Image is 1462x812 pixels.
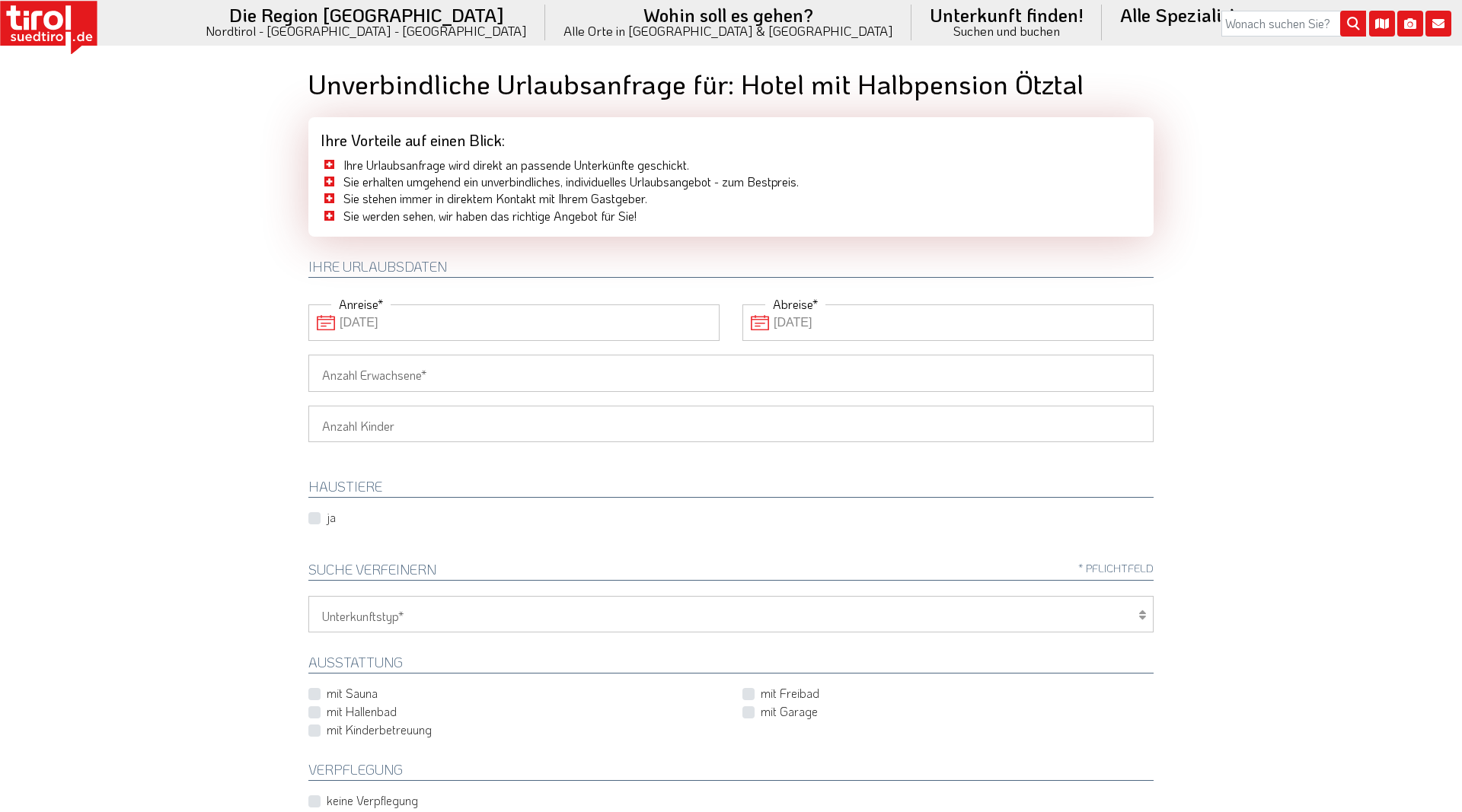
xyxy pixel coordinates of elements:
[321,174,1141,190] li: Sie erhalten umgehend ein unverbindliches, individuelles Urlaubsangebot - zum Bestpreis.
[321,190,1141,207] li: Sie stehen immer in direktem Kontakt mit Ihrem Gastgeber.
[206,24,527,37] small: Nordtirol - [GEOGRAPHIC_DATA] - [GEOGRAPHIC_DATA]
[308,68,1154,99] h1: Unverbindliche Urlaubsanfrage für: Hotel mit Halbpension Ötztal
[761,703,818,720] label: mit Garage
[327,792,418,809] label: keine Verpflegung
[930,24,1084,37] small: Suchen und buchen
[321,157,1141,174] li: Ihre Urlaubsanfrage wird direkt an passende Unterkünfte geschickt.
[563,24,893,37] small: Alle Orte in [GEOGRAPHIC_DATA] & [GEOGRAPHIC_DATA]
[308,562,1154,581] h2: Suche verfeinern
[327,509,336,526] label: ja
[1369,11,1395,37] i: Karte öffnen
[321,208,1141,224] li: Sie werden sehen, wir haben das richtige Angebot für Sie!
[327,721,432,738] label: mit Kinderbetreuung
[1425,11,1451,37] i: Kontakt
[327,703,397,720] label: mit Hallenbad
[1078,562,1154,574] span: * Pflichtfeld
[1221,11,1366,37] input: Wonach suchen Sie?
[1397,11,1423,37] i: Fotogalerie
[761,685,819,702] label: mit Freibad
[308,479,1154,498] h2: HAUSTIERE
[308,763,1154,781] h2: Verpflegung
[308,655,1154,673] h2: Ausstattung
[308,260,1154,278] h2: Ihre Urlaubsdaten
[308,117,1154,157] div: Ihre Vorteile auf einen Blick:
[327,685,378,702] label: mit Sauna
